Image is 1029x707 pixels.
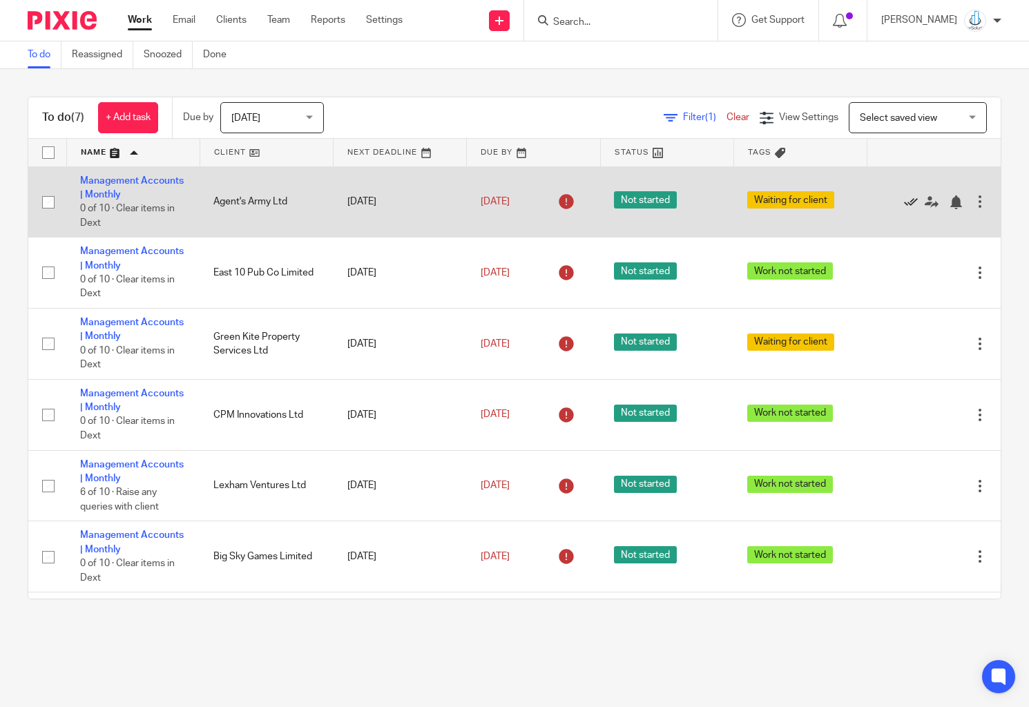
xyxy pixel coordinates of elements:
a: Mark as done [904,195,925,209]
span: [DATE] [231,113,260,123]
td: AllergyRhino Limited [200,592,333,663]
span: Waiting for client [747,333,834,351]
td: East 10 Pub Co Limited [200,238,333,309]
span: Filter [683,113,727,122]
td: [DATE] [334,166,467,238]
td: [DATE] [334,592,467,663]
a: Reassigned [72,41,133,68]
td: [DATE] [334,238,467,309]
span: (7) [71,112,84,123]
a: Reports [311,13,345,27]
p: Due by [183,110,213,124]
a: Team [267,13,290,27]
span: [DATE] [481,339,510,349]
a: Done [203,41,237,68]
span: Not started [614,191,677,209]
td: Lexham Ventures Ltd [200,450,333,521]
span: Not started [614,476,677,493]
span: View Settings [779,113,838,122]
img: Pixie [28,11,97,30]
a: Settings [366,13,403,27]
span: Not started [614,262,677,280]
a: + Add task [98,102,158,133]
span: Get Support [751,15,805,25]
td: Big Sky Games Limited [200,521,333,592]
span: Waiting for client [747,191,834,209]
span: 0 of 10 · Clear items in Dext [80,204,175,228]
span: 6 of 10 · Raise any queries with client [80,488,159,512]
span: Select saved view [860,113,937,123]
a: Management Accounts | Monthly [80,530,184,554]
span: 0 of 10 · Clear items in Dext [80,559,175,583]
td: CPM Innovations Ltd [200,379,333,450]
span: Tags [748,148,771,156]
a: Management Accounts | Monthly [80,389,184,412]
span: Not started [614,405,677,422]
p: [PERSON_NAME] [881,13,957,27]
span: [DATE] [481,268,510,278]
span: Not started [614,546,677,563]
span: Work not started [747,476,833,493]
a: Management Accounts | Monthly [80,246,184,270]
td: [DATE] [334,450,467,521]
a: Snoozed [144,41,193,68]
span: [DATE] [481,481,510,490]
img: Logo_PNG.png [964,10,986,32]
span: (1) [705,113,716,122]
span: 0 of 10 · Clear items in Dext [80,346,175,370]
a: Email [173,13,195,27]
a: To do [28,41,61,68]
span: [DATE] [481,552,510,561]
span: Work not started [747,546,833,563]
h1: To do [42,110,84,125]
span: [DATE] [481,410,510,420]
td: [DATE] [334,521,467,592]
span: 0 of 10 · Clear items in Dext [80,417,175,441]
td: [DATE] [334,379,467,450]
td: Agent's Army Ltd [200,166,333,238]
a: Management Accounts | Monthly [80,176,184,200]
span: [DATE] [481,197,510,206]
span: 0 of 10 · Clear items in Dext [80,275,175,299]
td: Green Kite Property Services Ltd [200,309,333,380]
input: Search [552,17,676,29]
span: Work not started [747,405,833,422]
td: [DATE] [334,309,467,380]
a: Management Accounts | Monthly [80,318,184,341]
a: Work [128,13,152,27]
a: Clear [727,113,749,122]
span: Work not started [747,262,833,280]
span: Not started [614,333,677,351]
a: Clients [216,13,247,27]
a: Management Accounts | Monthly [80,460,184,483]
